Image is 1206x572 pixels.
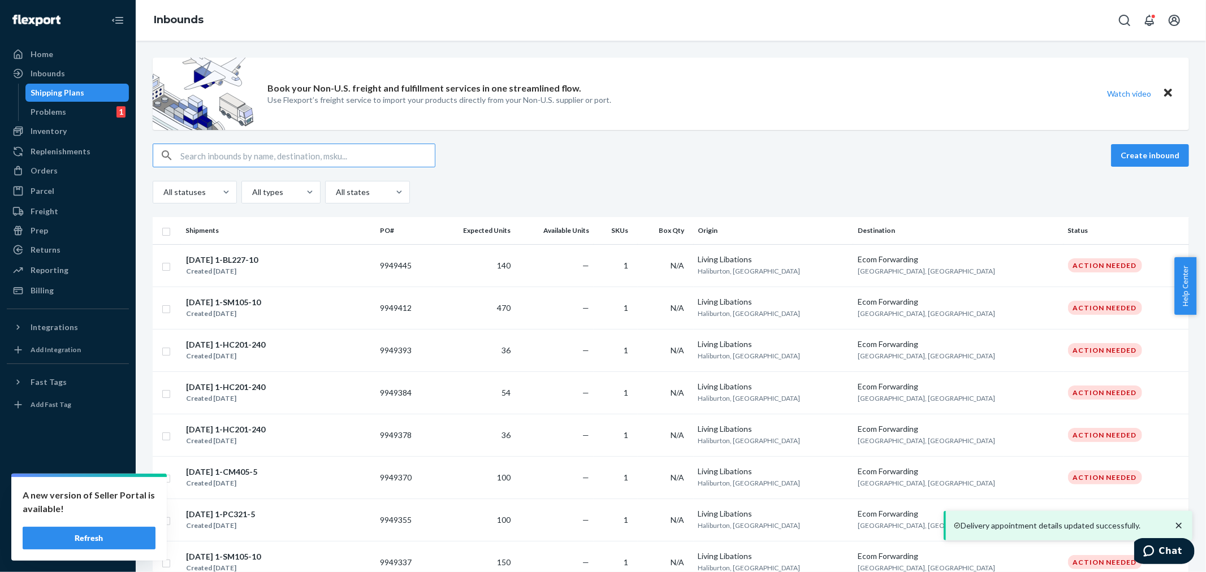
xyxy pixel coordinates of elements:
[671,345,685,355] span: N/A
[497,515,511,525] span: 100
[7,142,129,161] a: Replenishments
[624,557,629,567] span: 1
[7,241,129,259] a: Returns
[154,14,204,26] a: Inbounds
[7,540,129,558] button: Give Feedback
[375,456,434,499] td: 9949370
[1161,85,1175,102] button: Close
[858,508,1059,519] div: Ecom Forwarding
[186,339,265,350] div: [DATE] 1-HC201-240
[31,345,81,354] div: Add Integration
[335,187,336,198] input: All states
[31,265,68,276] div: Reporting
[582,473,589,482] span: —
[162,187,163,198] input: All statuses
[186,382,265,393] div: [DATE] 1-HC201-240
[858,309,995,318] span: [GEOGRAPHIC_DATA], [GEOGRAPHIC_DATA]
[624,303,629,313] span: 1
[515,217,594,244] th: Available Units
[1068,258,1142,272] div: Action Needed
[186,350,265,362] div: Created [DATE]
[858,339,1059,350] div: Ecom Forwarding
[497,473,511,482] span: 100
[186,393,265,404] div: Created [DATE]
[1174,257,1196,315] button: Help Center
[638,217,694,244] th: Box Qty
[858,551,1059,562] div: Ecom Forwarding
[698,309,801,318] span: Haliburton, [GEOGRAPHIC_DATA]
[698,394,801,402] span: Haliburton, [GEOGRAPHIC_DATA]
[1113,9,1136,32] button: Open Search Box
[1163,9,1186,32] button: Open account menu
[582,303,589,313] span: —
[853,217,1064,244] th: Destination
[375,287,434,329] td: 9949412
[671,261,685,270] span: N/A
[375,244,434,287] td: 9949445
[31,185,54,197] div: Parcel
[582,430,589,440] span: —
[434,217,515,244] th: Expected Units
[186,466,257,478] div: [DATE] 1-CM405-5
[698,466,849,477] div: Living Libations
[31,285,54,296] div: Billing
[1068,385,1142,400] div: Action Needed
[858,381,1059,392] div: Ecom Forwarding
[145,4,213,37] ol: breadcrumbs
[582,515,589,525] span: —
[7,162,129,180] a: Orders
[502,388,511,397] span: 54
[1068,470,1142,484] div: Action Needed
[858,296,1059,307] div: Ecom Forwarding
[7,45,129,63] a: Home
[7,318,129,336] button: Integrations
[698,267,801,275] span: Haliburton, [GEOGRAPHIC_DATA]
[698,564,801,572] span: Haliburton, [GEOGRAPHIC_DATA]
[1173,520,1185,531] svg: close toast
[858,394,995,402] span: [GEOGRAPHIC_DATA], [GEOGRAPHIC_DATA]
[858,436,995,445] span: [GEOGRAPHIC_DATA], [GEOGRAPHIC_DATA]
[7,341,129,359] a: Add Integration
[624,473,629,482] span: 1
[180,144,435,167] input: Search inbounds by name, destination, msku...
[31,125,67,137] div: Inventory
[1068,343,1142,357] div: Action Needed
[7,64,129,83] a: Inbounds
[671,430,685,440] span: N/A
[375,329,434,371] td: 9949393
[671,473,685,482] span: N/A
[582,557,589,567] span: —
[31,87,85,98] div: Shipping Plans
[582,388,589,397] span: —
[31,165,58,176] div: Orders
[186,509,255,520] div: [DATE] 1-PC321-5
[698,551,849,562] div: Living Libations
[31,376,67,388] div: Fast Tags
[671,388,685,397] span: N/A
[624,430,629,440] span: 1
[186,435,265,447] div: Created [DATE]
[858,267,995,275] span: [GEOGRAPHIC_DATA], [GEOGRAPHIC_DATA]
[12,15,60,26] img: Flexport logo
[582,345,589,355] span: —
[624,261,629,270] span: 1
[267,94,612,106] p: Use Flexport’s freight service to import your products directly from your Non-U.S. supplier or port.
[23,488,155,515] p: A new version of Seller Portal is available!
[698,521,801,530] span: Haliburton, [GEOGRAPHIC_DATA]
[186,424,265,435] div: [DATE] 1-HC201-240
[582,261,589,270] span: —
[694,217,854,244] th: Origin
[186,520,255,531] div: Created [DATE]
[25,103,129,121] a: Problems1
[7,373,129,391] button: Fast Tags
[698,479,801,487] span: Haliburton, [GEOGRAPHIC_DATA]
[186,551,261,562] div: [DATE] 1-SM105-10
[31,244,60,255] div: Returns
[116,106,126,118] div: 1
[186,308,261,319] div: Created [DATE]
[375,499,434,541] td: 9949355
[502,430,511,440] span: 36
[594,217,637,244] th: SKUs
